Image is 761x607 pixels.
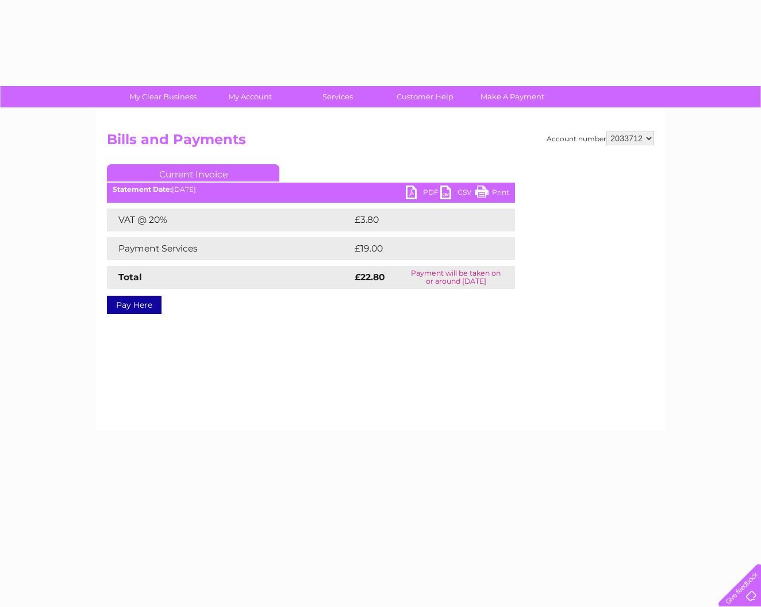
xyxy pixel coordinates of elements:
strong: £22.80 [355,272,385,283]
div: [DATE] [107,185,515,194]
a: Customer Help [378,86,472,107]
td: VAT @ 20% [107,208,352,231]
b: Statement Date: [113,185,172,194]
div: Account number [547,132,654,145]
td: Payment will be taken on or around [DATE] [397,266,515,289]
strong: Total [118,272,142,283]
a: Services [290,86,385,107]
td: £3.80 [352,208,489,231]
a: Print [475,185,509,202]
a: Make A Payment [465,86,560,107]
a: Current Invoice [107,164,279,181]
a: My Account [203,86,298,107]
td: Payment Services [107,237,352,260]
a: CSV [440,185,475,202]
a: PDF [406,185,440,202]
td: £19.00 [352,237,491,260]
h2: Bills and Payments [107,132,654,153]
a: Pay Here [107,296,162,314]
a: My Clear Business [116,86,210,107]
